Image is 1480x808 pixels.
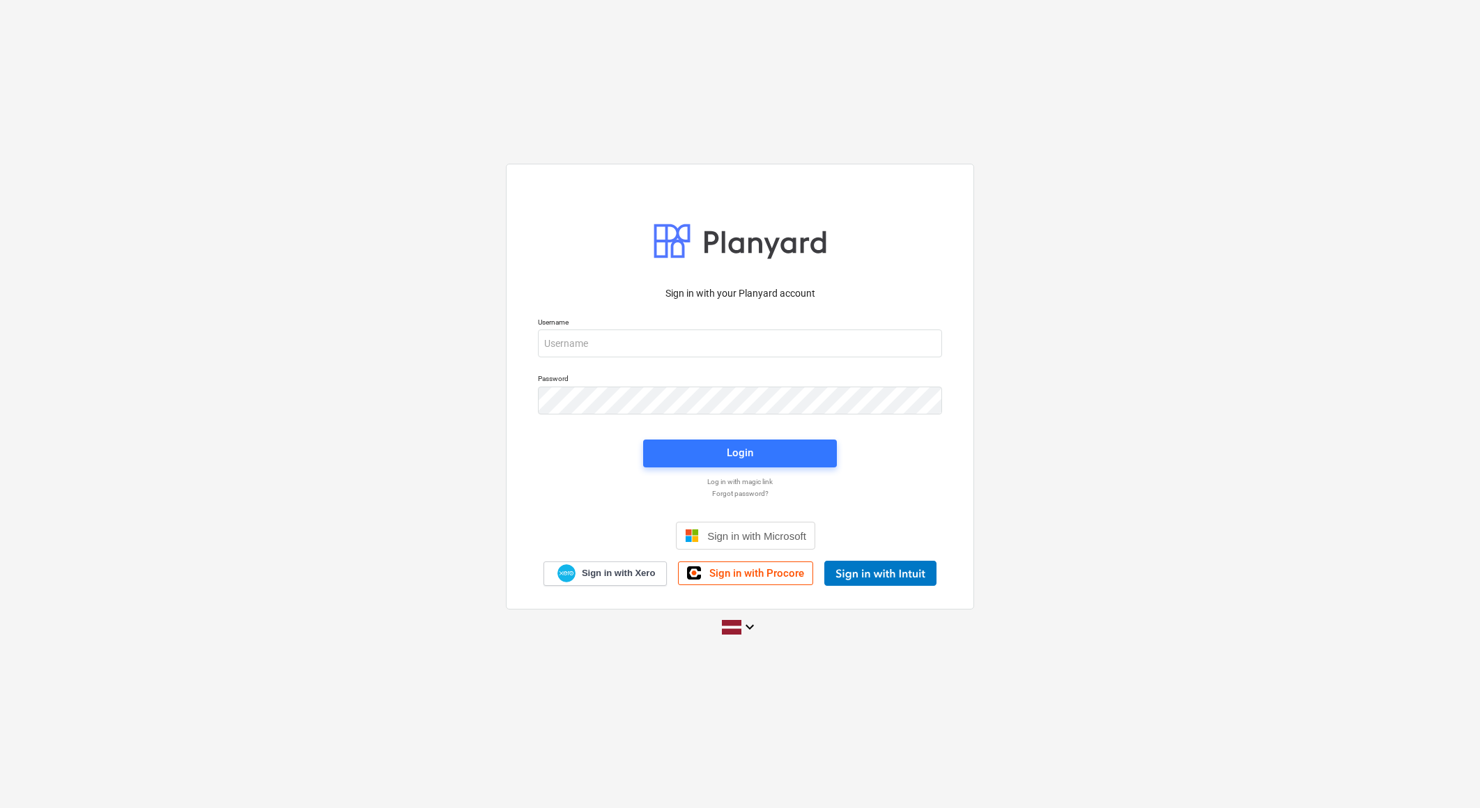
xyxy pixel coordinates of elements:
[538,329,942,357] input: Username
[538,286,942,301] p: Sign in with your Planyard account
[538,318,942,329] p: Username
[678,561,813,585] a: Sign in with Procore
[643,440,837,467] button: Login
[727,444,753,462] div: Login
[582,567,655,580] span: Sign in with Xero
[544,561,668,586] a: Sign in with Xero
[709,567,804,580] span: Sign in with Procore
[531,489,949,498] a: Forgot password?
[707,530,806,542] span: Sign in with Microsoft
[741,619,758,635] i: keyboard_arrow_down
[557,564,576,583] img: Xero logo
[538,374,942,386] p: Password
[531,477,949,486] a: Log in with magic link
[685,529,699,543] img: Microsoft logo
